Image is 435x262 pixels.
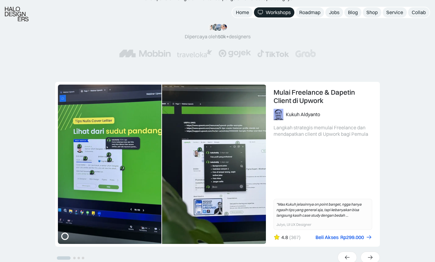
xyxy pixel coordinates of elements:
[82,257,84,259] button: Go to slide 4
[254,7,294,17] a: Workshops
[412,9,426,16] div: Collab
[299,9,320,16] div: Roadmap
[363,7,381,17] a: Shop
[344,7,361,17] a: Blog
[340,234,364,241] div: Rp299.000
[386,9,403,16] div: Service
[218,33,229,40] span: 50k+
[348,9,358,16] div: Blog
[266,9,291,16] div: Workshops
[55,255,85,260] ul: Select a slide to show
[296,7,324,17] a: Roadmap
[316,234,339,241] div: Beli Akses
[73,257,76,259] button: Go to slide 2
[281,234,288,241] div: 4.8
[316,234,372,241] a: Beli AksesRp299.000
[57,256,71,260] button: Go to slide 1
[325,7,343,17] a: Jobs
[408,7,429,17] a: Collab
[366,9,378,16] div: Shop
[236,9,249,16] div: Home
[329,9,339,16] div: Jobs
[78,257,80,259] button: Go to slide 3
[383,7,407,17] a: Service
[289,234,301,241] div: (367)
[185,33,251,40] div: Dipercaya oleh designers
[55,82,380,247] div: 1 of 4
[232,7,253,17] a: Home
